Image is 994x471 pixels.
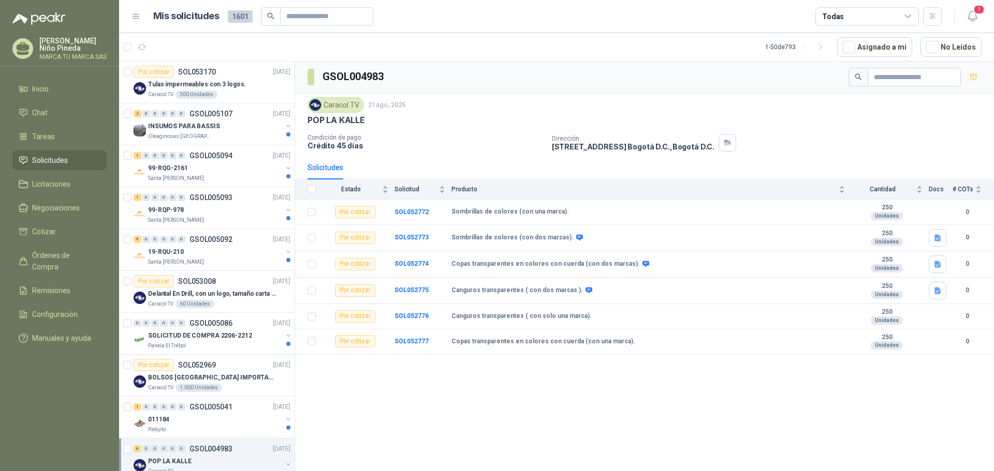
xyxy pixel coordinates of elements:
[151,194,159,201] div: 0
[273,235,290,245] p: [DATE]
[189,236,232,243] p: GSOL005092
[148,90,173,99] p: Caracol TV
[273,67,290,77] p: [DATE]
[134,333,146,346] img: Company Logo
[178,110,185,117] div: 0
[178,152,185,159] div: 0
[32,107,48,118] span: Chat
[189,403,232,411] p: GSOL005041
[871,264,903,272] div: Unidades
[134,166,146,178] img: Company Logo
[134,250,146,262] img: Company Logo
[335,206,375,218] div: Por cotizar
[394,338,429,345] a: SOL052777
[32,131,55,142] span: Tareas
[12,305,107,324] a: Configuración
[189,445,232,452] p: GSOL004983
[12,127,107,146] a: Tareas
[151,403,159,411] div: 0
[273,277,290,286] p: [DATE]
[169,152,177,159] div: 0
[134,317,293,350] a: 0 0 0 0 0 0 GSOL005086[DATE] Company LogoSOLICITUD DE COMPRA 2206-2212Panela El Trébol
[871,238,903,246] div: Unidades
[134,108,293,141] a: 2 0 0 0 0 0 GSOL005107[DATE] Company LogoINSUMOS PARA BASSISOleaginosas [GEOGRAPHIC_DATA][PERSON_...
[920,37,982,57] button: No Leídos
[176,90,217,99] div: 300 Unidades
[335,284,375,297] div: Por cotizar
[963,7,982,26] button: 1
[189,194,232,201] p: GSOL005093
[871,341,903,350] div: Unidades
[451,286,583,295] b: Canguros transparentes ( con dos marcas ).
[32,226,56,237] span: Cotizar
[39,37,107,52] p: [PERSON_NAME] Niño Pineda
[134,359,174,371] div: Por cotizar
[134,275,174,287] div: Por cotizar
[310,99,321,111] img: Company Logo
[119,271,295,313] a: Por cotizarSOL053008[DATE] Company LogoDelantal En Drill, con un logo, tamaño carta 1 tinta (Se e...
[169,445,177,452] div: 0
[273,193,290,203] p: [DATE]
[953,233,982,242] b: 0
[32,155,68,166] span: Solicitudes
[451,312,592,321] b: Canguros transparentes ( con solo una marca).
[12,328,107,348] a: Manuales y ayuda
[394,208,429,216] a: SOL052772
[267,12,274,20] span: search
[134,401,293,434] a: 1 0 0 0 0 0 GSOL005041[DATE] Company Logo011184Patojito
[335,258,375,270] div: Por cotizar
[851,333,923,342] b: 250
[148,384,173,392] p: Caracol TV
[851,179,929,200] th: Cantidad
[178,68,216,75] p: SOL053170
[335,335,375,347] div: Por cotizar
[451,208,569,216] b: Sombrillas de colores (con una marca).
[953,207,982,217] b: 0
[134,194,141,201] div: 1
[12,174,107,194] a: Licitaciones
[12,246,107,277] a: Órdenes de Compra
[368,100,406,110] p: 21 ago, 2025
[851,204,923,212] b: 250
[308,141,544,150] p: Crédito 45 días
[851,282,923,291] b: 250
[308,162,343,173] div: Solicitudes
[160,152,168,159] div: 0
[148,457,192,466] p: POP LA KALLE
[148,342,186,350] p: Panela El Trébol
[12,198,107,218] a: Negociaciones
[451,338,635,346] b: Copas transparentes en colores con cuerda (con una marca).
[394,234,429,241] a: SOL052773
[178,445,185,452] div: 0
[148,300,173,308] p: Caracol TV
[134,191,293,224] a: 1 0 0 0 0 0 GSOL005093[DATE] Company Logo99-RQP-978Santa [PERSON_NAME]
[176,384,222,392] div: 1.000 Unidades
[134,66,174,78] div: Por cotizar
[160,194,168,201] div: 0
[151,152,159,159] div: 0
[12,222,107,241] a: Cotizar
[148,132,213,141] p: Oleaginosas [GEOGRAPHIC_DATA][PERSON_NAME]
[151,445,159,452] div: 0
[151,320,159,327] div: 0
[160,403,168,411] div: 0
[273,402,290,412] p: [DATE]
[871,212,903,220] div: Unidades
[189,152,232,159] p: GSOL005094
[552,142,714,151] p: [STREET_ADDRESS] Bogotá D.C. , Bogotá D.C.
[178,194,185,201] div: 0
[273,109,290,119] p: [DATE]
[871,316,903,325] div: Unidades
[178,361,216,369] p: SOL052969
[148,121,220,131] p: INSUMOS PARA BASSIS
[228,10,253,23] span: 1601
[134,82,146,95] img: Company Logo
[273,444,290,454] p: [DATE]
[822,11,844,22] div: Todas
[451,260,640,268] b: Copas transparentes en colores con cuerda (con dos marcas).
[12,12,65,25] img: Logo peakr
[32,83,49,95] span: Inicio
[32,309,78,320] span: Configuración
[851,256,923,264] b: 250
